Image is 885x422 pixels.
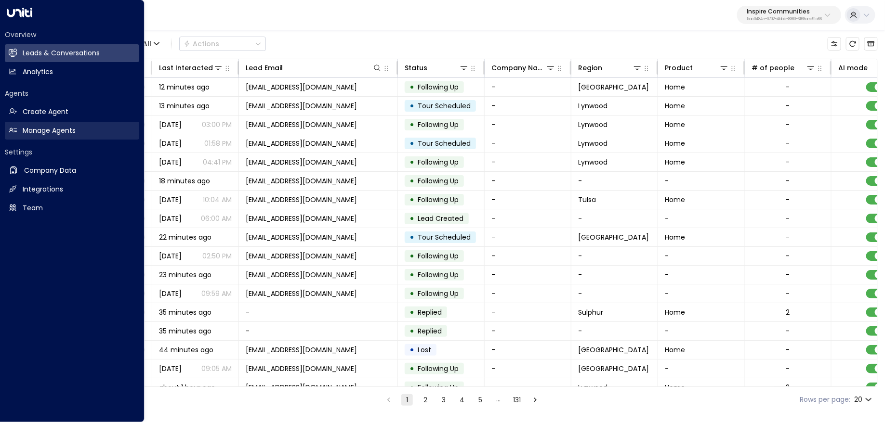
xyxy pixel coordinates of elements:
a: Team [5,199,139,217]
span: Lost [418,345,431,355]
span: Following Up [418,270,459,280]
span: kevfernandez@hotmail.com [246,251,357,261]
span: Following Up [418,176,459,186]
div: Button group with a nested menu [179,37,266,51]
span: Aug 21, 2025 [159,157,182,167]
span: Home [665,120,685,129]
p: 03:00 PM [202,120,232,129]
span: Home [665,82,685,92]
div: • [409,229,414,245]
label: Rows per page: [800,395,850,405]
td: - [658,172,745,190]
span: Following Up [418,383,459,392]
td: - [658,266,745,284]
div: - [786,251,790,261]
span: 22 minutes ago [159,232,211,242]
span: krystalandmarshall123@gmail.com [246,195,357,205]
span: Tulsa [578,195,596,205]
h2: Overview [5,30,139,39]
span: Following Up [418,364,459,373]
td: - [571,322,658,340]
a: Integrations [5,180,139,198]
div: Region [578,62,602,74]
td: - [485,172,571,190]
span: tjackson4921@gmail.com [246,139,357,148]
td: - [571,172,658,190]
td: - [658,284,745,303]
div: Company Name [491,62,546,74]
h2: Analytics [23,67,53,77]
div: • [409,285,414,302]
button: Inspire Communities5ac0484e-0702-4bbb-8380-6168aea91a66 [737,6,841,24]
div: Last Interacted [159,62,223,74]
div: • [409,304,414,320]
span: 35 minutes ago [159,307,211,317]
span: Following Up [418,289,459,298]
span: Home [665,307,685,317]
div: Last Interacted [159,62,213,74]
div: • [409,192,414,208]
td: - [485,78,571,96]
span: kevfernandez@hotmail.com [246,232,357,242]
span: 35 minutes ago [159,326,211,336]
td: - [485,134,571,153]
span: Sep 06, 2025 [159,364,182,373]
span: Sulphur [578,307,603,317]
div: - [786,157,790,167]
div: Status [405,62,469,74]
p: 01:58 PM [204,139,232,148]
span: Home [665,345,685,355]
p: Inspire Communities [747,9,822,14]
button: Go to page 2 [420,394,431,406]
span: Sep 06, 2025 [159,195,182,205]
span: Following Up [418,82,459,92]
a: Create Agent [5,103,139,121]
h2: Integrations [23,184,63,194]
button: Customize [828,37,841,51]
h2: Company Data [24,166,76,176]
span: Following Up [418,120,459,129]
div: • [409,248,414,264]
a: Leads & Conversations [5,44,139,62]
div: AI mode [838,62,868,74]
div: - [786,82,790,92]
p: 04:41 PM [203,157,232,167]
td: - [571,209,658,228]
td: - [571,284,658,303]
a: Manage Agents [5,122,139,140]
td: - [485,153,571,171]
span: Sep 02, 2025 [159,139,182,148]
span: tjackson4921@gmail.com [246,101,357,111]
div: … [493,394,504,406]
p: 09:05 AM [201,364,232,373]
span: All [143,40,151,48]
span: tjackson4921@gmail.com [246,157,357,167]
span: prllc44043@gmail.com [246,82,357,92]
span: Home [665,101,685,111]
p: 06:00 AM [201,214,232,223]
button: Actions [179,37,266,51]
div: Product [665,62,693,74]
div: Lead Email [246,62,382,74]
span: Fayetteville [578,345,649,355]
button: Go to next page [529,394,541,406]
div: Lead Email [246,62,283,74]
td: - [485,191,571,209]
div: - [786,232,790,242]
button: Go to page 3 [438,394,449,406]
span: Tour Scheduled [418,139,471,148]
div: • [409,173,414,189]
p: 10:04 AM [203,195,232,205]
div: - [786,139,790,148]
div: Product [665,62,729,74]
div: - [786,176,790,186]
td: - [571,266,658,284]
span: tjackson4921@gmail.com [246,120,357,129]
span: Following Up [418,195,459,205]
span: Replied [418,307,442,317]
td: - [239,303,398,321]
div: • [409,116,414,133]
div: • [409,210,414,227]
td: - [485,209,571,228]
td: - [485,341,571,359]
